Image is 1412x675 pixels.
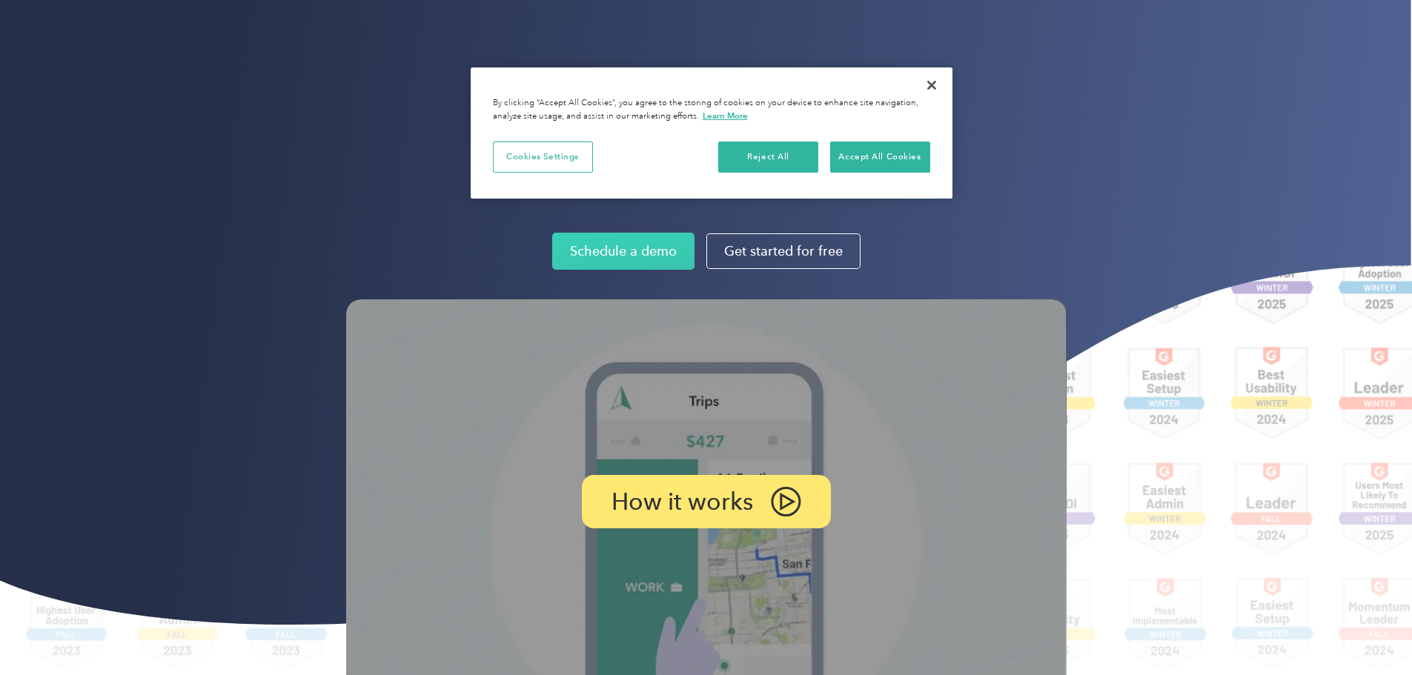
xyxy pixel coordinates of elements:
[493,142,593,173] button: Cookies Settings
[706,233,861,269] a: Get started for free
[493,97,930,123] div: By clicking “Accept All Cookies”, you agree to the storing of cookies on your device to enhance s...
[471,67,952,199] div: Cookie banner
[703,110,748,121] a: More information about your privacy, opens in a new tab
[471,67,952,199] div: Privacy
[552,233,695,270] a: Schedule a demo
[718,142,818,173] button: Reject All
[611,491,753,512] p: How it works
[830,142,930,173] button: Accept All Cookies
[915,69,948,102] button: Close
